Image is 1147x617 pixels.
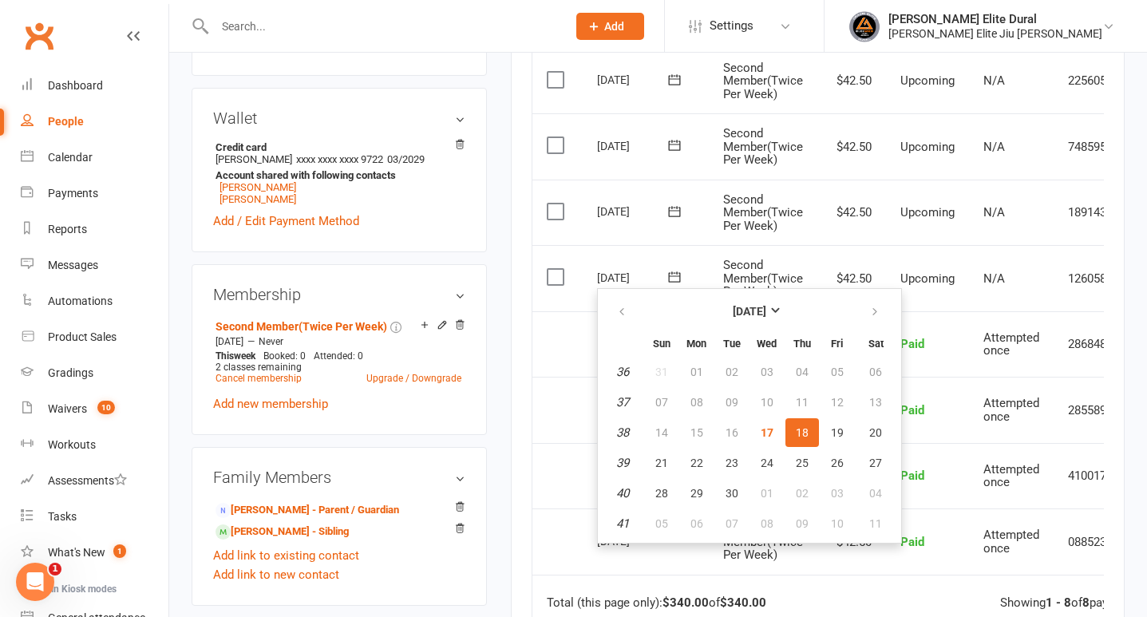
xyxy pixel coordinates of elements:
td: 4100172 [1054,443,1128,509]
em: 40 [616,486,629,500]
button: 10 [821,509,854,538]
span: 25 [796,457,809,469]
span: 24 [761,457,773,469]
span: 05 [655,517,668,530]
td: $42.50 [817,48,886,114]
span: 11 [869,517,882,530]
button: 27 [856,449,896,477]
span: 30 [726,487,738,500]
span: 19 [831,426,844,439]
span: 04 [869,487,882,500]
span: 21 [655,457,668,469]
h3: Family Members [213,469,465,486]
input: Search... [210,15,556,38]
div: Showing of payments [1000,596,1141,610]
div: [PERSON_NAME] Elite Dural [888,12,1102,26]
div: Tasks [48,510,77,523]
div: Assessments [48,474,127,487]
td: 2256057 [1054,48,1128,114]
span: Attended: 0 [314,350,363,362]
em: 36 [616,365,629,379]
button: 20 [856,418,896,447]
div: Waivers [48,402,87,415]
small: Monday [686,338,706,350]
a: Reports [21,212,168,247]
td: $42.50 [817,113,886,180]
div: Total (this page only): of [547,596,766,610]
small: Tuesday [723,338,741,350]
span: Paid [900,535,924,549]
td: 7485954 [1054,113,1128,180]
strong: 8 [1082,595,1090,610]
div: week [212,350,259,362]
div: Dashboard [48,79,103,92]
strong: 1 - 8 [1046,595,1071,610]
strong: $340.00 [720,595,766,610]
span: 20 [869,426,882,439]
div: People [48,115,84,128]
a: Add / Edit Payment Method [213,212,359,231]
div: [PERSON_NAME] Elite Jiu [PERSON_NAME] [888,26,1102,41]
a: [PERSON_NAME] - Parent / Guardian [216,502,399,519]
span: 26 [831,457,844,469]
td: 1260581 [1054,245,1128,311]
button: 01 [750,479,784,508]
small: Thursday [793,338,811,350]
span: Second Member(Twice Per Week) [723,61,803,101]
span: Attempted once [983,528,1039,556]
td: 1891430 [1054,180,1128,246]
button: 04 [856,479,896,508]
span: N/A [983,140,1005,154]
div: [DATE] [597,199,670,223]
small: Sunday [653,338,670,350]
div: Payments [48,187,98,200]
span: [DATE] [216,336,243,347]
h3: Membership [213,286,465,303]
span: Settings [710,8,753,44]
a: Upgrade / Downgrade [366,373,461,384]
span: 09 [796,517,809,530]
span: Upcoming [900,140,955,154]
a: [PERSON_NAME] - Sibling [216,524,349,540]
small: Friday [831,338,843,350]
a: Dashboard [21,68,168,104]
a: Gradings [21,355,168,391]
button: 28 [645,479,678,508]
em: 37 [616,395,629,409]
button: 09 [785,509,819,538]
span: xxxx xxxx xxxx 9722 [296,153,383,165]
span: Attempted once [983,462,1039,490]
span: 1 [113,544,126,558]
td: 2868480 [1054,311,1128,378]
span: Booked: 0 [263,350,306,362]
span: 03 [831,487,844,500]
a: [PERSON_NAME] [220,193,296,205]
em: 41 [616,516,629,531]
button: 30 [715,479,749,508]
span: 22 [690,457,703,469]
td: $42.50 [817,180,886,246]
span: 17 [761,426,773,439]
button: 05 [645,509,678,538]
li: [PERSON_NAME] [213,139,465,208]
strong: $340.00 [662,595,709,610]
a: Payments [21,176,168,212]
span: 01 [761,487,773,500]
span: Paid [900,337,924,351]
span: 08 [761,517,773,530]
div: Automations [48,295,113,307]
td: $42.50 [817,245,886,311]
button: 22 [680,449,714,477]
span: N/A [983,205,1005,220]
iframe: Intercom live chat [16,563,54,601]
a: Assessments [21,463,168,499]
button: 08 [750,509,784,538]
button: 07 [715,509,749,538]
em: 39 [616,456,629,470]
button: 25 [785,449,819,477]
div: [DATE] [597,133,670,158]
span: 28 [655,487,668,500]
span: Second Member(Twice Per Week) [723,258,803,299]
button: 06 [680,509,714,538]
span: Attempted once [983,396,1039,424]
